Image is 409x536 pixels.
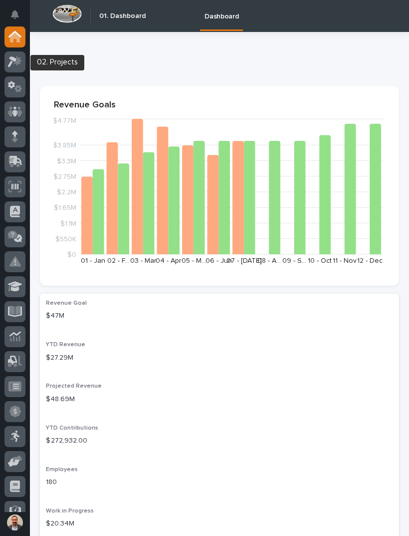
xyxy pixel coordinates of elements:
[107,257,129,264] text: 02 - F…
[53,117,76,124] tspan: $4.77M
[46,300,87,306] span: Revenue Goal
[46,311,393,321] p: $47M
[54,100,385,111] p: Revenue Goals
[57,158,76,165] tspan: $3.3M
[257,257,281,264] text: 08 - A…
[46,436,393,446] p: $ 272,932.00
[308,257,332,264] text: 10 - Oct
[53,142,76,149] tspan: $3.85M
[182,257,206,264] text: 05 - M…
[357,257,383,264] text: 12 - Dec
[226,257,262,264] text: 07 - [DATE]
[53,173,76,180] tspan: $2.75M
[130,257,157,264] text: 03 - Mar
[4,4,25,25] button: Notifications
[12,10,25,26] div: Notifications
[54,205,76,212] tspan: $1.65M
[4,512,25,533] button: users-avatar
[282,257,306,264] text: 09 - S…
[46,477,393,488] p: 180
[46,383,102,389] span: Projected Revenue
[156,257,182,264] text: 04 - Apr
[205,257,232,264] text: 06 - Jun
[46,394,393,405] p: $48.69M
[67,251,76,258] tspan: $0
[46,353,393,363] p: $27.29M
[57,189,76,196] tspan: $2.2M
[46,519,393,529] p: $20.34M
[46,342,85,348] span: YTD Revenue
[99,10,146,22] h2: 01. Dashboard
[333,257,357,264] text: 11 - Nov
[46,508,94,514] span: Work in Progress
[81,257,105,264] text: 01 - Jan
[46,425,98,431] span: YTD Contributions
[60,220,76,227] tspan: $1.1M
[55,236,76,243] tspan: $550K
[46,467,78,473] span: Employees
[52,4,82,23] img: Workspace Logo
